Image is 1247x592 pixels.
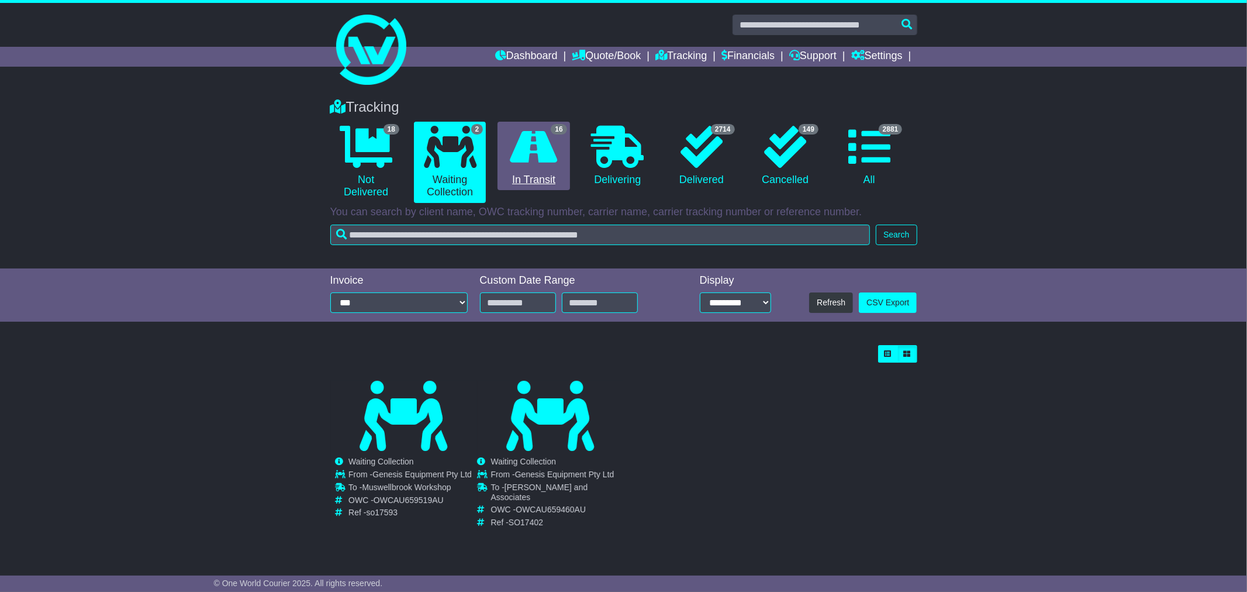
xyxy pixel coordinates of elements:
[711,124,735,135] span: 2714
[498,122,569,191] a: 16 In Transit
[491,505,623,518] td: OWC -
[384,124,399,135] span: 18
[809,292,853,313] button: Refresh
[572,47,641,67] a: Quote/Book
[665,122,737,191] a: 2714 Delivered
[655,47,707,67] a: Tracking
[330,122,402,203] a: 18 Not Delivered
[348,508,472,518] td: Ref -
[749,122,821,191] a: 149 Cancelled
[515,470,614,479] span: Genesis Equipment Pty Ltd
[516,505,586,514] span: OWCAU659460AU
[833,122,905,191] a: 2881 All
[879,124,903,135] span: 2881
[582,122,654,191] a: Delivering
[372,470,472,479] span: Genesis Equipment Pty Ltd
[491,483,623,505] td: To -
[789,47,837,67] a: Support
[859,292,917,313] a: CSV Export
[324,99,923,116] div: Tracking
[876,225,917,245] button: Search
[509,518,543,527] span: SO17402
[495,47,558,67] a: Dashboard
[348,495,472,508] td: OWC -
[480,274,668,287] div: Custom Date Range
[799,124,818,135] span: 149
[551,124,566,135] span: 16
[491,518,623,528] td: Ref -
[721,47,775,67] a: Financials
[700,274,772,287] div: Display
[491,457,557,466] span: Waiting Collection
[851,47,903,67] a: Settings
[491,483,588,502] span: [PERSON_NAME] and Associates
[471,124,483,135] span: 2
[348,483,472,495] td: To -
[348,470,472,483] td: From -
[491,470,623,483] td: From -
[330,274,468,287] div: Invoice
[214,579,383,588] span: © One World Courier 2025. All rights reserved.
[374,495,444,505] span: OWCAU659519AU
[330,206,917,219] p: You can search by client name, OWC tracking number, carrier name, carrier tracking number or refe...
[414,122,486,203] a: 2 Waiting Collection
[366,508,398,517] span: so17593
[362,483,451,492] span: Muswellbrook Workshop
[348,457,414,466] span: Waiting Collection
